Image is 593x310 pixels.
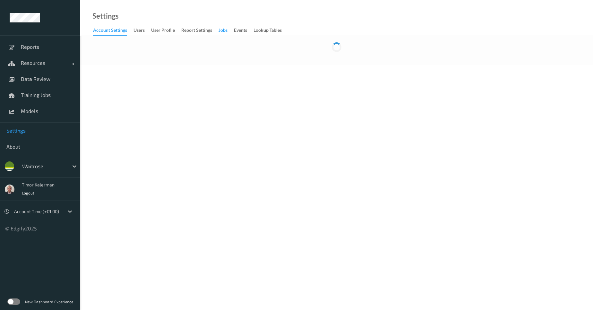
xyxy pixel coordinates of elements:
[133,26,151,35] a: users
[234,26,254,35] a: events
[133,27,145,35] div: users
[151,27,175,35] div: User Profile
[92,13,119,19] a: Settings
[93,27,127,36] div: Account Settings
[181,27,212,35] div: Report Settings
[219,27,228,35] div: Jobs
[93,26,133,36] a: Account Settings
[254,27,282,35] div: Lookup Tables
[254,26,288,35] a: Lookup Tables
[234,27,247,35] div: events
[181,26,219,35] a: Report Settings
[219,26,234,35] a: Jobs
[151,26,181,35] a: User Profile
